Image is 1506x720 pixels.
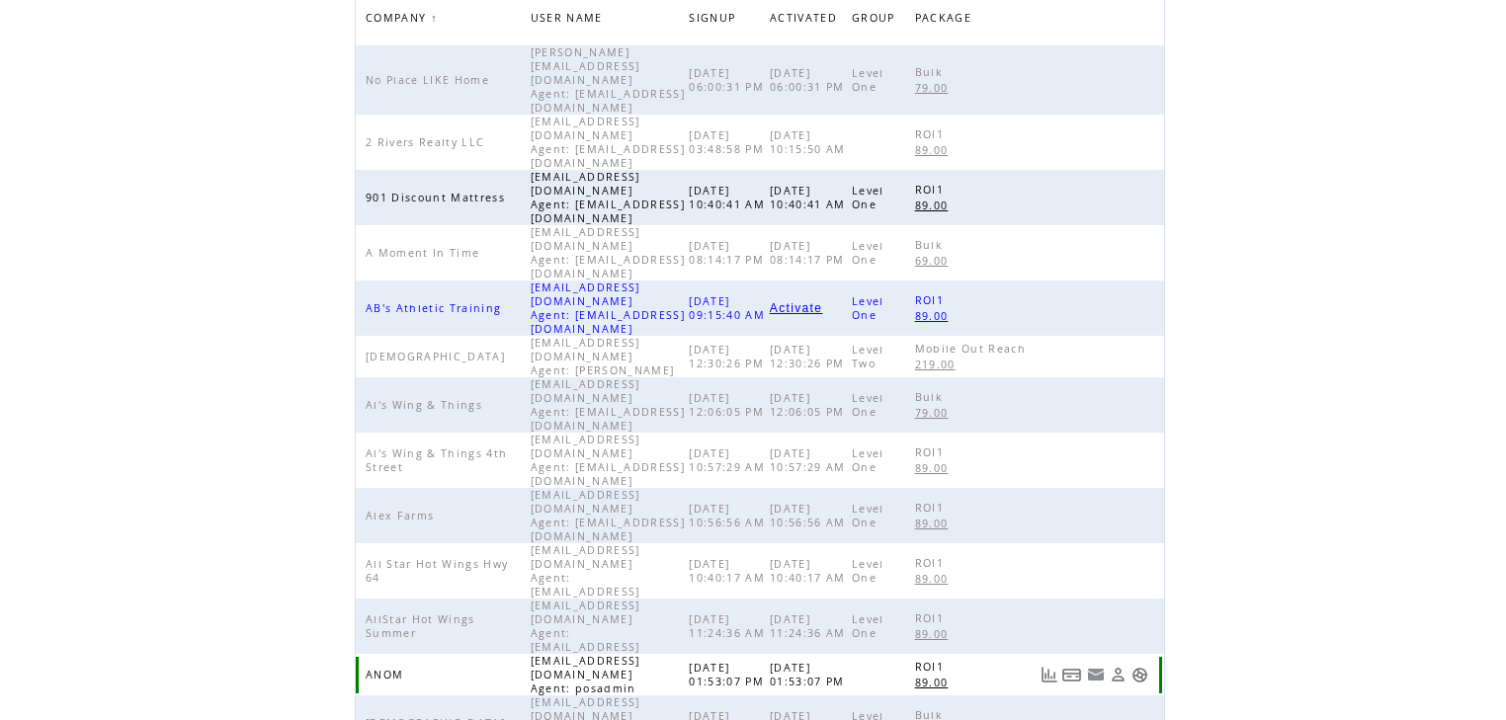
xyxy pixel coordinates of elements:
[915,6,981,35] a: PACKAGE
[366,557,508,585] span: All Star Hot Wings Hwy 64
[366,246,484,260] span: A Moment In Time
[852,612,884,640] span: Level One
[1131,667,1148,683] a: Support
[915,127,949,141] span: ROI1
[770,301,822,315] span: Activate
[770,184,851,211] span: [DATE] 10:40:41 AM
[915,625,959,642] a: 89.00
[531,45,685,115] span: [PERSON_NAME][EMAIL_ADDRESS][DOMAIN_NAME] Agent: [EMAIL_ADDRESS][DOMAIN_NAME]
[1087,666,1105,683] a: Resend welcome email to this user
[915,572,954,586] span: 89.00
[689,446,770,474] span: [DATE] 10:57:29 AM
[689,239,769,267] span: [DATE] 08:14:17 PM
[915,660,949,674] span: ROI1
[915,515,959,531] a: 89.00
[770,557,851,585] span: [DATE] 10:40:17 AM
[852,6,905,35] a: GROUP
[366,668,408,681] span: ANOM
[689,66,769,94] span: [DATE] 06:00:31 PM
[366,12,438,24] a: COMPANY↑
[770,343,850,370] span: [DATE] 12:30:26 PM
[689,6,740,35] span: SIGNUP
[770,391,850,419] span: [DATE] 12:06:05 PM
[1062,667,1082,683] a: View Bills
[366,73,494,87] span: No Place LIKE Home
[915,293,949,307] span: ROI1
[366,612,475,640] span: AllStar Hot Wings Summer
[689,11,740,23] a: SIGNUP
[852,502,884,529] span: Level One
[689,343,769,370] span: [DATE] 12:30:26 PM
[770,6,842,35] span: ACTIVATED
[852,6,900,35] span: GROUP
[770,302,822,314] a: Activate
[915,611,949,625] span: ROI1
[915,238,948,252] span: Bulk
[531,488,685,543] span: [EMAIL_ADDRESS][DOMAIN_NAME] Agent: [EMAIL_ADDRESS][DOMAIN_NAME]
[366,398,487,412] span: Al's Wing & Things
[915,501,949,515] span: ROI1
[915,358,961,371] span: 219.00
[915,459,959,476] a: 89.00
[915,570,959,587] a: 89.00
[915,517,954,530] span: 89.00
[689,128,769,156] span: [DATE] 03:48:58 PM
[1110,667,1127,683] a: View Profile
[915,252,959,269] a: 69.00
[915,183,949,197] span: ROI1
[852,343,884,370] span: Level Two
[915,356,965,372] a: 219.00
[689,557,770,585] span: [DATE] 10:40:17 AM
[689,391,769,419] span: [DATE] 12:06:05 PM
[915,309,954,323] span: 89.00
[531,115,685,170] span: [EMAIL_ADDRESS][DOMAIN_NAME] Agent: [EMAIL_ADDRESS][DOMAIN_NAME]
[366,6,431,35] span: COMPANY
[689,184,770,211] span: [DATE] 10:40:41 AM
[915,676,954,689] span: 89.00
[770,239,850,267] span: [DATE] 08:14:17 PM
[770,502,851,529] span: [DATE] 10:56:56 AM
[366,446,507,474] span: Al's Wing & Things 4th Street
[915,199,954,212] span: 89.00
[531,543,645,599] span: [EMAIL_ADDRESS][DOMAIN_NAME] Agent: [EMAIL_ADDRESS]
[852,294,884,322] span: Level One
[852,446,884,474] span: Level One
[531,280,685,336] span: [EMAIL_ADDRESS][DOMAIN_NAME] Agent: [EMAIL_ADDRESS][DOMAIN_NAME]
[531,433,685,488] span: [EMAIL_ADDRESS][DOMAIN_NAME] Agent: [EMAIL_ADDRESS][DOMAIN_NAME]
[531,6,608,35] span: USER NAME
[770,6,847,35] a: ACTIVATED
[915,143,954,157] span: 89.00
[1041,667,1057,683] a: View Usage
[366,301,506,315] span: AB's Athletic Training
[689,502,770,529] span: [DATE] 10:56:56 AM
[915,65,948,79] span: Bulk
[852,184,884,211] span: Level One
[531,225,685,280] span: [EMAIL_ADDRESS][DOMAIN_NAME] Agent: [EMAIL_ADDRESS][DOMAIN_NAME]
[531,377,685,433] span: [EMAIL_ADDRESS][DOMAIN_NAME] Agent: [EMAIL_ADDRESS][DOMAIN_NAME]
[915,404,959,421] a: 79.00
[366,509,439,522] span: Alex Farms
[531,11,608,23] a: USER NAME
[915,406,954,420] span: 79.00
[915,445,949,459] span: ROI1
[915,342,1031,356] span: Mobile Out Reach
[770,612,851,640] span: [DATE] 11:24:36 AM
[531,654,641,695] span: [EMAIL_ADDRESS][DOMAIN_NAME] Agent: posadmin
[770,128,851,156] span: [DATE] 10:15:50 AM
[915,556,949,570] span: ROI1
[852,239,884,267] span: Level One
[915,141,959,158] a: 89.00
[915,254,954,268] span: 69.00
[689,661,769,688] span: [DATE] 01:53:07 PM
[852,557,884,585] span: Level One
[915,307,959,324] a: 89.00
[915,197,959,213] a: 89.00
[531,170,685,225] span: [EMAIL_ADDRESS][DOMAIN_NAME] Agent: [EMAIL_ADDRESS][DOMAIN_NAME]
[915,461,954,475] span: 89.00
[915,79,959,96] a: 79.00
[689,612,770,640] span: [DATE] 11:24:36 AM
[531,336,680,377] span: [EMAIL_ADDRESS][DOMAIN_NAME] Agent: [PERSON_NAME]
[366,135,489,149] span: 2 Rivers Realty LLC
[366,191,510,204] span: 901 Discount Mattress
[770,446,851,474] span: [DATE] 10:57:29 AM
